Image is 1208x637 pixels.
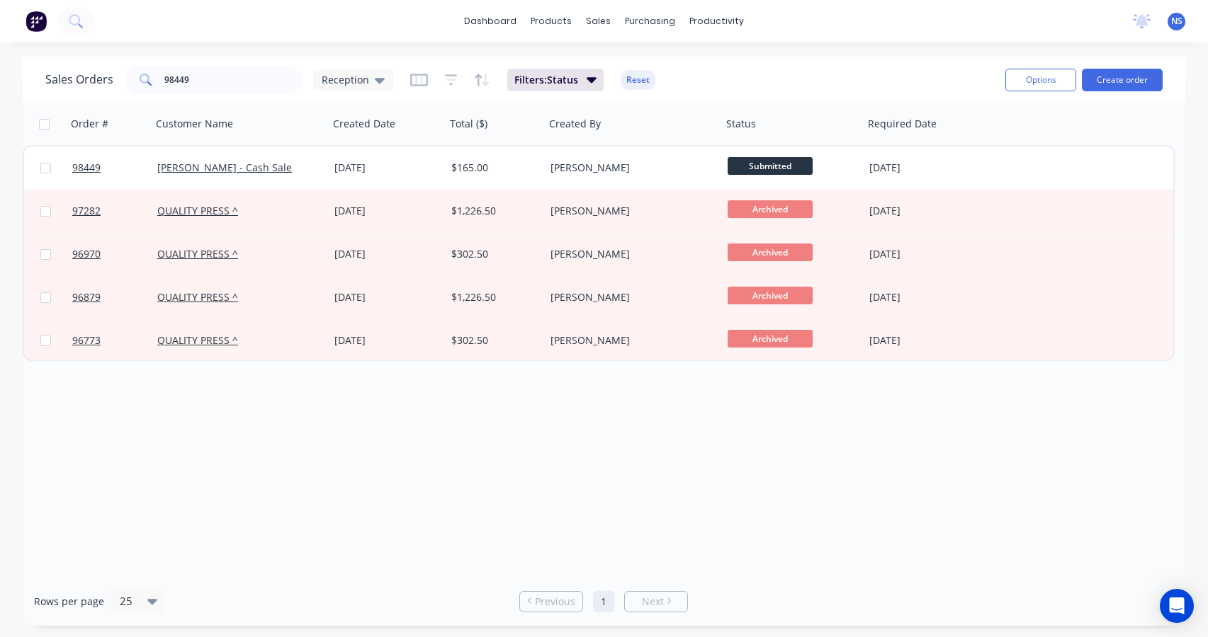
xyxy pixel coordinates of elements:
[450,117,487,131] div: Total ($)
[618,11,682,32] div: purchasing
[72,161,101,175] span: 98449
[457,11,524,32] a: dashboard
[869,204,982,218] div: [DATE]
[451,333,535,348] div: $302.50
[72,204,101,218] span: 97282
[156,117,233,131] div: Customer Name
[322,72,369,87] span: Reception
[869,333,982,348] div: [DATE]
[579,11,618,32] div: sales
[507,69,604,91] button: Filters:Status
[869,161,982,175] div: [DATE]
[728,200,813,218] span: Archived
[682,11,751,32] div: productivity
[333,117,395,131] div: Created Date
[72,233,157,275] a: 96970
[72,333,101,348] span: 96773
[334,333,440,348] div: [DATE]
[334,290,440,304] div: [DATE]
[728,330,813,348] span: Archived
[1171,15,1182,28] span: NS
[157,247,238,260] a: QUALITY PRESS ^
[868,117,937,131] div: Required Date
[593,591,614,612] a: Page 1 is your current page
[1082,69,1163,91] button: Create order
[869,290,982,304] div: [DATE]
[72,247,101,261] span: 96970
[157,333,238,347] a: QUALITY PRESS ^
[34,595,104,609] span: Rows per page
[72,147,157,189] a: 98449
[164,66,303,94] input: Search...
[551,204,708,218] div: [PERSON_NAME]
[625,595,687,609] a: Next page
[334,161,440,175] div: [DATE]
[535,595,575,609] span: Previous
[520,595,582,609] a: Previous page
[451,247,535,261] div: $302.50
[728,287,813,304] span: Archived
[334,247,440,261] div: [DATE]
[72,319,157,362] a: 96773
[728,157,813,175] span: Submitted
[1160,589,1194,623] div: Open Intercom Messenger
[514,73,578,87] span: Filters: Status
[45,73,113,86] h1: Sales Orders
[72,290,101,304] span: 96879
[451,290,535,304] div: $1,226.50
[1005,69,1076,91] button: Options
[551,247,708,261] div: [PERSON_NAME]
[451,161,535,175] div: $165.00
[72,276,157,318] a: 96879
[157,290,238,304] a: QUALITY PRESS ^
[451,204,535,218] div: $1,226.50
[549,117,601,131] div: Created By
[26,11,47,32] img: Factory
[728,243,813,261] span: Archived
[334,204,440,218] div: [DATE]
[869,247,982,261] div: [DATE]
[72,190,157,232] a: 97282
[551,161,708,175] div: [PERSON_NAME]
[642,595,664,609] span: Next
[524,11,579,32] div: products
[157,204,238,217] a: QUALITY PRESS ^
[157,161,292,174] a: [PERSON_NAME] - Cash Sale
[621,70,655,90] button: Reset
[726,117,756,131] div: Status
[551,290,708,304] div: [PERSON_NAME]
[71,117,108,131] div: Order #
[551,333,708,348] div: [PERSON_NAME]
[514,591,694,612] ul: Pagination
